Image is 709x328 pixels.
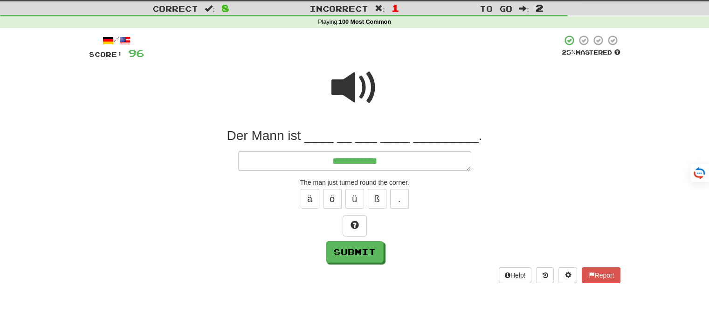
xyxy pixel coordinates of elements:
div: Mastered [562,49,620,57]
span: : [205,5,215,13]
span: Correct [152,4,198,13]
span: : [375,5,385,13]
span: Incorrect [310,4,368,13]
div: Der Mann ist ____ __ ___ ____ _________. [89,127,620,144]
button: ß [368,189,386,209]
div: / [89,35,144,46]
button: ä [301,189,319,209]
span: 2 [536,2,544,14]
button: Round history (alt+y) [536,267,554,283]
button: Report [582,267,620,283]
span: : [519,5,529,13]
button: Submit [326,241,384,263]
strong: 100 Most Common [339,19,391,25]
button: Help! [499,267,532,283]
button: ü [345,189,364,209]
button: ö [323,189,342,209]
span: Score: [89,50,123,58]
span: To go [480,4,512,13]
span: 8 [221,2,229,14]
span: 25 % [562,49,576,56]
div: The man just turned round the corner. [89,178,620,187]
span: 1 [392,2,399,14]
button: . [390,189,409,209]
button: Hint! [343,215,367,237]
span: 96 [128,47,144,59]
